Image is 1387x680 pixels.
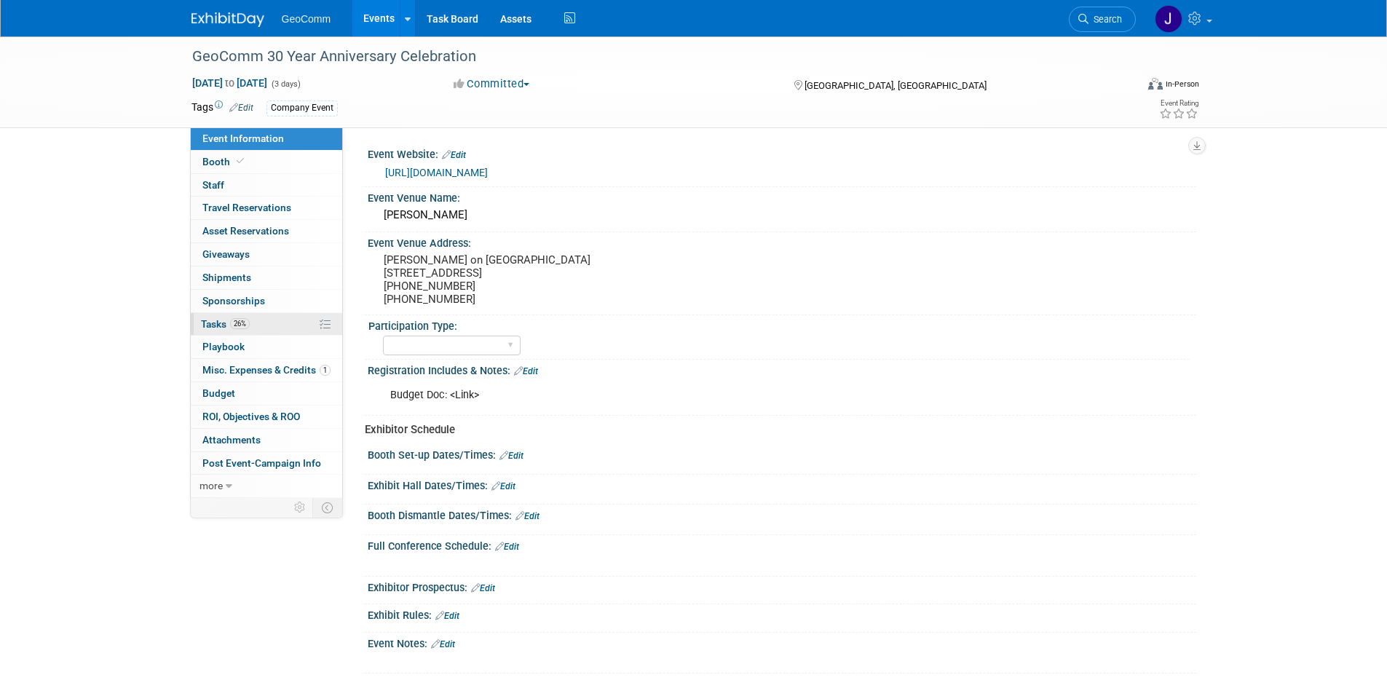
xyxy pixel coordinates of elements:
[515,511,540,521] a: Edit
[202,248,250,260] span: Giveaways
[201,318,250,330] span: Tasks
[288,498,313,517] td: Personalize Event Tab Strip
[435,611,459,621] a: Edit
[1155,5,1182,33] img: Jason Kim
[368,505,1196,523] div: Booth Dismantle Dates/Times:
[191,127,342,150] a: Event Information
[385,167,488,178] a: [URL][DOMAIN_NAME]
[229,103,253,113] a: Edit
[384,253,697,306] pre: [PERSON_NAME] on [GEOGRAPHIC_DATA] [STREET_ADDRESS] [PHONE_NUMBER] [PHONE_NUMBER]
[1088,14,1122,25] span: Search
[368,232,1196,250] div: Event Venue Address:
[266,100,338,116] div: Company Event
[191,197,342,219] a: Travel Reservations
[282,13,331,25] span: GeoComm
[202,457,321,469] span: Post Event-Campaign Info
[368,315,1190,333] div: Participation Type:
[491,481,515,491] a: Edit
[368,360,1196,379] div: Registration Includes & Notes:
[191,290,342,312] a: Sponsorships
[471,583,495,593] a: Edit
[202,434,261,446] span: Attachments
[202,179,224,191] span: Staff
[1148,78,1163,90] img: Format-Inperson.png
[1050,76,1200,98] div: Event Format
[191,220,342,242] a: Asset Reservations
[191,100,253,116] td: Tags
[191,359,342,381] a: Misc. Expenses & Credits1
[499,451,523,461] a: Edit
[805,80,987,91] span: [GEOGRAPHIC_DATA], [GEOGRAPHIC_DATA]
[431,639,455,649] a: Edit
[368,577,1196,596] div: Exhibitor Prospectus:
[202,411,300,422] span: ROI, Objectives & ROO
[368,633,1196,652] div: Event Notes:
[202,364,331,376] span: Misc. Expenses & Credits
[202,295,265,307] span: Sponsorships
[202,341,245,352] span: Playbook
[368,535,1196,554] div: Full Conference Schedule:
[191,12,264,27] img: ExhibitDay
[230,318,250,329] span: 26%
[187,44,1114,70] div: GeoComm 30 Year Anniversary Celebration
[191,243,342,266] a: Giveaways
[270,79,301,89] span: (3 days)
[202,387,235,399] span: Budget
[368,187,1196,205] div: Event Venue Name:
[191,406,342,428] a: ROI, Objectives & ROO
[191,336,342,358] a: Playbook
[202,133,284,144] span: Event Information
[368,475,1196,494] div: Exhibit Hall Dates/Times:
[365,422,1185,438] div: Exhibitor Schedule
[191,429,342,451] a: Attachments
[191,382,342,405] a: Budget
[1165,79,1199,90] div: In-Person
[191,174,342,197] a: Staff
[495,542,519,552] a: Edit
[191,452,342,475] a: Post Event-Campaign Info
[379,204,1185,226] div: [PERSON_NAME]
[380,381,1036,410] div: Budget Doc: <Link>
[514,366,538,376] a: Edit
[202,225,289,237] span: Asset Reservations
[442,150,466,160] a: Edit
[320,365,331,376] span: 1
[448,76,535,92] button: Committed
[202,156,247,167] span: Booth
[368,143,1196,162] div: Event Website:
[368,444,1196,463] div: Booth Set-up Dates/Times:
[312,498,342,517] td: Toggle Event Tabs
[199,480,223,491] span: more
[237,157,244,165] i: Booth reservation complete
[202,202,291,213] span: Travel Reservations
[1159,100,1198,107] div: Event Rating
[191,266,342,289] a: Shipments
[191,313,342,336] a: Tasks26%
[368,604,1196,623] div: Exhibit Rules:
[191,76,268,90] span: [DATE] [DATE]
[1069,7,1136,32] a: Search
[191,151,342,173] a: Booth
[191,475,342,497] a: more
[223,77,237,89] span: to
[202,272,251,283] span: Shipments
